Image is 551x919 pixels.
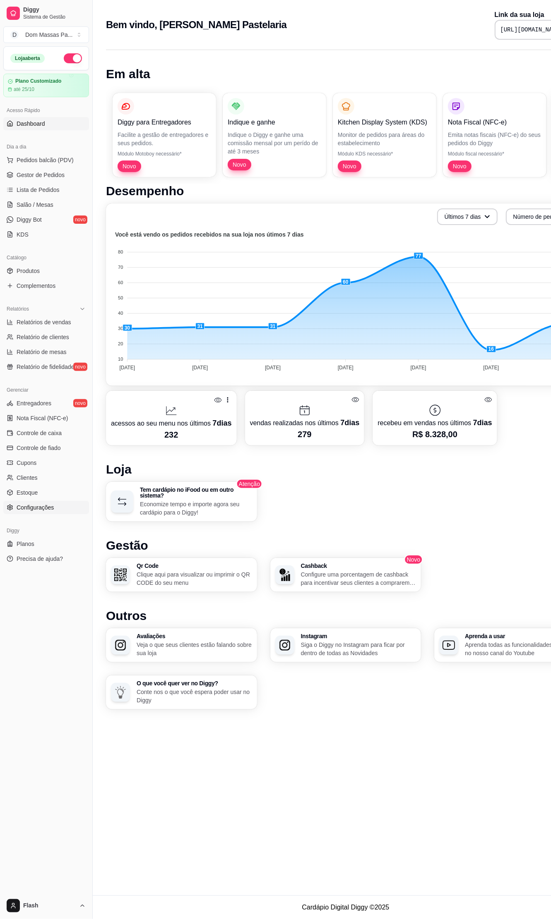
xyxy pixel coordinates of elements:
p: acessos ao seu menu nos últimos [111,417,232,429]
span: 7 dias [473,419,492,427]
img: O que você quer ver no Diggy? [114,686,127,699]
button: O que você quer ver no Diggy?O que você quer ver no Diggy?Conte nos o que você espera poder usar ... [106,675,257,709]
span: Pedidos balcão (PDV) [17,156,74,164]
tspan: 30 [118,326,123,331]
button: Flash [3,896,89,916]
p: Emita notas fiscais (NFC-e) do seus pedidos do Diggy [448,131,541,147]
button: AvaliaçõesAvaliaçõesVeja o que seus clientes estão falando sobre sua loja [106,628,257,662]
p: 232 [111,429,232,440]
a: Precisa de ajuda? [3,552,89,565]
a: Cupons [3,456,89,469]
a: Entregadoresnovo [3,397,89,410]
tspan: [DATE] [411,365,426,371]
a: Configurações [3,501,89,514]
button: InstagramInstagramSiga o Diggy no Instagram para ficar por dentro de todas as Novidades [270,628,421,662]
a: Plano Customizadoaté 25/10 [3,74,89,97]
button: CashbackCashbackConfigure uma porcentagem de cashback para incentivar seus clientes a comprarem e... [270,558,421,592]
button: Nota Fiscal (NFC-e)Emita notas fiscais (NFC-e) do seus pedidos do DiggyMódulo fiscal necessário*Novo [443,93,546,177]
p: recebeu em vendas nos últimos [378,417,492,428]
img: Instagram [279,639,291,651]
span: 7 dias [212,419,231,427]
p: Conte nos o que você espera poder usar no Diggy [137,688,252,704]
span: 7 dias [340,419,359,427]
a: Clientes [3,471,89,484]
a: Relatórios de vendas [3,316,89,329]
p: Indique o Diggy e ganhe uma comissão mensal por um perído de até 3 meses [228,131,321,156]
span: Novo [119,162,140,170]
a: Lista de Pedidos [3,183,89,196]
a: KDS [3,228,89,241]
span: Sistema de Gestão [23,14,86,20]
span: Novo [339,162,360,170]
tspan: 60 [118,280,123,285]
p: Veja o que seus clientes estão falando sobre sua loja [137,641,252,657]
a: Relatório de clientes [3,330,89,344]
img: Qr Code [114,569,127,581]
tspan: [DATE] [192,365,208,371]
h3: Qr Code [137,563,252,569]
span: Relatório de fidelidade [17,363,74,371]
tspan: [DATE] [338,365,354,371]
p: Facilite a gestão de entregadores e seus pedidos. [118,131,211,147]
span: Novo [450,162,470,170]
a: Controle de fiado [3,441,89,455]
p: Módulo fiscal necessário* [448,151,541,157]
p: Siga o Diggy no Instagram para ficar por dentro de todas as Novidades [301,641,416,657]
span: Planos [17,540,34,548]
button: Select a team [3,26,89,43]
img: Aprenda a usar [443,639,455,651]
a: Relatório de fidelidadenovo [3,360,89,373]
span: Controle de fiado [17,444,61,452]
a: Gestor de Pedidos [3,168,89,182]
span: Produtos [17,267,40,275]
button: Alterar Status [64,53,82,63]
span: Lista de Pedidos [17,186,60,194]
a: Nota Fiscal (NFC-e) [3,412,89,425]
a: Estoque [3,486,89,499]
span: Dashboard [17,120,45,128]
p: Configure uma porcentagem de cashback para incentivar seus clientes a comprarem em sua loja [301,570,416,587]
p: 279 [250,428,360,440]
div: Loja aberta [10,54,45,63]
tspan: 70 [118,265,123,270]
a: DiggySistema de Gestão [3,3,89,23]
a: Produtos [3,264,89,278]
span: Flash [23,902,76,909]
tspan: 20 [118,341,123,346]
article: Plano Customizado [15,78,61,84]
span: Clientes [17,474,38,482]
h3: Instagram [301,633,416,639]
span: Relatório de clientes [17,333,69,341]
button: Qr CodeQr CodeClique aqui para visualizar ou imprimir o QR CODE do seu menu [106,558,257,592]
span: Salão / Mesas [17,201,53,209]
p: Monitor de pedidos para áreas do estabelecimento [338,131,431,147]
span: Nota Fiscal (NFC-e) [17,414,68,422]
span: KDS [17,230,29,239]
a: Dashboard [3,117,89,130]
p: Kitchen Display System (KDS) [338,117,431,127]
span: Precisa de ajuda? [17,555,63,563]
tspan: 80 [118,249,123,254]
span: Diggy Bot [17,215,42,224]
button: Últimos 7 dias [437,208,498,225]
article: até 25/10 [14,86,34,93]
span: Estoque [17,488,38,497]
div: Gerenciar [3,383,89,397]
img: Avaliações [114,639,127,651]
p: Economize tempo e importe agora seu cardápio para o Diggy! [140,500,252,517]
a: Complementos [3,279,89,292]
span: Configurações [17,503,54,512]
button: Diggy para EntregadoresFacilite a gestão de entregadores e seus pedidos.Módulo Motoboy necessário... [113,93,216,177]
h3: Cashback [301,563,416,569]
p: Indique e ganhe [228,117,321,127]
div: Diggy [3,524,89,537]
tspan: [DATE] [265,365,281,371]
text: Você está vendo os pedidos recebidos na sua loja nos útimos 7 dias [115,232,304,238]
button: Pedidos balcão (PDV) [3,153,89,167]
span: Novo [404,555,423,565]
button: Tem cardápio no iFood ou em outro sistema?Economize tempo e importe agora seu cardápio para o Diggy! [106,482,257,522]
span: Gestor de Pedidos [17,171,65,179]
a: Relatório de mesas [3,345,89,359]
span: Cupons [17,459,36,467]
a: Controle de caixa [3,426,89,440]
